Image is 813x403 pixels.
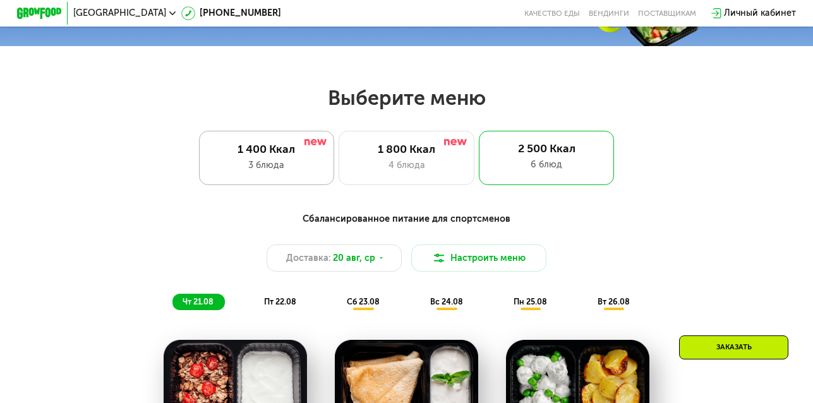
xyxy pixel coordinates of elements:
[183,297,214,306] span: чт 21.08
[524,9,580,18] a: Качество еды
[514,297,547,306] span: пн 25.08
[638,9,696,18] div: поставщикам
[264,297,296,306] span: пт 22.08
[36,85,777,111] h2: Выберите меню
[724,6,796,20] div: Личный кабинет
[72,212,740,226] div: Сбалансированное питание для спортсменов
[347,297,380,306] span: сб 23.08
[490,142,603,155] div: 2 500 Ккал
[181,6,281,20] a: [PHONE_NUMBER]
[211,143,323,156] div: 1 400 Ккал
[211,159,323,172] div: 3 блюда
[411,244,547,272] button: Настроить меню
[598,297,630,306] span: вт 26.08
[490,158,603,171] div: 6 блюд
[351,159,462,172] div: 4 блюда
[351,143,462,156] div: 1 800 Ккал
[589,9,629,18] a: Вендинги
[333,251,375,265] span: 20 авг, ср
[679,335,788,359] div: Заказать
[430,297,463,306] span: вс 24.08
[73,9,166,18] span: [GEOGRAPHIC_DATA]
[286,251,331,265] span: Доставка:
